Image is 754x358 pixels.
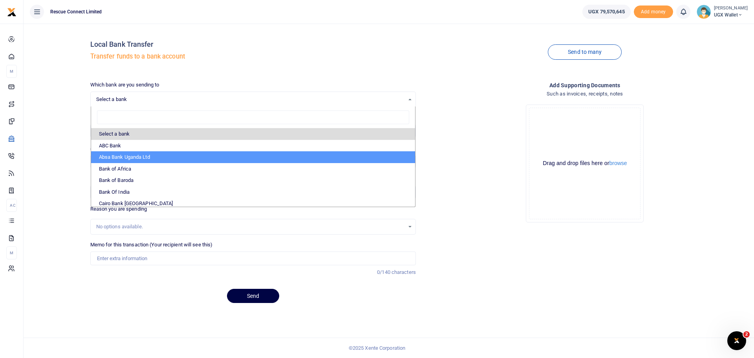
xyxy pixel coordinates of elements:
li: Bank of Baroda [91,174,415,186]
div: File Uploader [526,105,644,222]
li: Absa Bank Uganda Ltd [91,151,415,163]
button: browse [609,160,627,166]
li: Ac [6,199,17,212]
iframe: Intercom live chat [727,331,746,350]
li: ABC Bank [91,140,415,152]
li: Bank of Africa [91,163,415,175]
input: Enter account number [90,124,250,138]
span: characters [392,269,416,275]
li: M [6,65,17,78]
input: UGX [90,155,416,168]
li: Toup your wallet [634,6,673,18]
h4: Local Bank Transfer [90,40,416,49]
h4: Add supporting Documents [422,81,748,90]
label: Which bank are you sending to [90,81,159,89]
li: Cairo Bank [GEOGRAPHIC_DATA] [91,198,415,209]
span: 0/140 [377,269,390,275]
small: [PERSON_NAME] [714,5,748,12]
label: Memo for this transaction (Your recipient will see this) [90,241,213,249]
h5: Transfer funds to a bank account [90,53,416,61]
li: Wallet ballance [579,5,633,19]
span: Add money [634,6,673,18]
h4: Such as invoices, receipts, notes [422,90,748,98]
input: Enter phone number [90,185,250,199]
img: profile-user [697,5,711,19]
span: Select a bank [96,95,404,103]
span: UGX Wallet [714,11,748,18]
span: UGX 79,570,645 [588,8,624,16]
li: Select a bank [91,128,415,140]
img: logo-small [7,7,16,17]
li: Bank Of India [91,186,415,198]
a: Send to many [548,44,622,60]
label: Phone number [90,174,123,182]
a: profile-user [PERSON_NAME] UGX Wallet [697,5,748,19]
a: logo-small logo-large logo-large [7,9,16,15]
label: Amount you want to send [90,144,147,152]
span: 2 [743,331,750,338]
button: Send [227,289,279,303]
a: Add money [634,8,673,14]
a: UGX 79,570,645 [582,5,630,19]
div: No options available. [96,223,404,231]
label: Recipient's account number [90,114,153,121]
input: Enter extra information [90,252,416,265]
li: M [6,246,17,259]
span: Rescue Connect Limited [47,8,105,15]
div: Drag and drop files here or [529,160,640,167]
label: Reason you are spending [90,205,147,213]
